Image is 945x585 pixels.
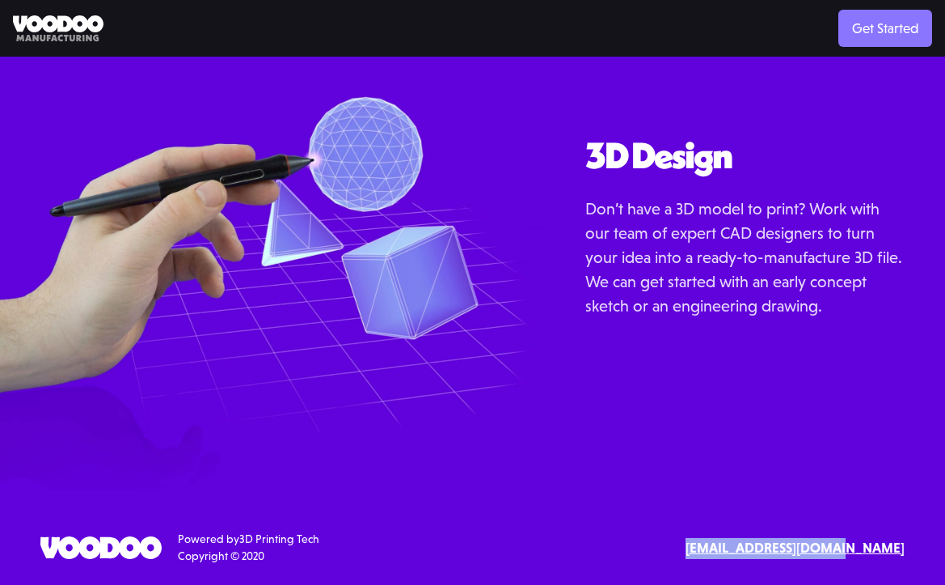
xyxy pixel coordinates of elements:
[686,538,905,559] a: [EMAIL_ADDRESS][DOMAIN_NAME]
[239,532,319,545] a: 3D Printing Tech
[585,197,905,318] p: Don’t have a 3D model to print? Work with our team of expert CAD designers to turn your idea into...
[686,540,905,556] strong: [EMAIL_ADDRESS][DOMAIN_NAME]
[178,531,319,565] div: Powered by Copyright © 2020
[585,136,905,176] h2: 3D Design
[13,15,103,42] img: Voodoo Manufacturing logo
[838,10,932,47] a: Get Started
